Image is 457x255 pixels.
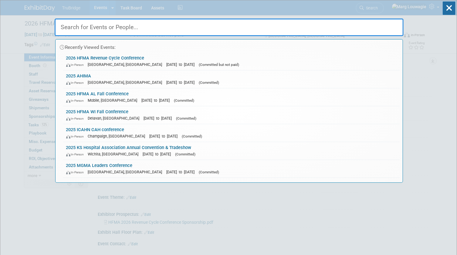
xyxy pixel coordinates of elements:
[167,62,198,67] span: [DATE] to [DATE]
[63,160,400,178] a: 2025 MGMA Leaders Conference In-Person [GEOGRAPHIC_DATA], [GEOGRAPHIC_DATA] [DATE] to [DATE] (Com...
[182,134,202,138] span: (Committed)
[55,19,404,36] input: Search for Events or People...
[66,99,87,103] span: In-Person
[66,81,87,85] span: In-Person
[142,98,173,103] span: [DATE] to [DATE]
[63,106,400,124] a: 2025 HFMA WI Fall Conference In-Person Delavan, [GEOGRAPHIC_DATA] [DATE] to [DATE] (Committed)
[66,134,87,138] span: In-Person
[199,170,219,174] span: (Committed)
[88,98,140,103] span: Mobile, [GEOGRAPHIC_DATA]
[199,80,219,85] span: (Committed)
[88,62,165,67] span: [GEOGRAPHIC_DATA], [GEOGRAPHIC_DATA]
[66,117,87,121] span: In-Person
[143,152,174,156] span: [DATE] to [DATE]
[176,116,197,121] span: (Committed)
[175,152,196,156] span: (Committed)
[144,116,175,121] span: [DATE] to [DATE]
[66,152,87,156] span: In-Person
[63,53,400,70] a: 2026 HFMA Revenue Cycle Conference In-Person [GEOGRAPHIC_DATA], [GEOGRAPHIC_DATA] [DATE] to [DATE...
[167,170,198,174] span: [DATE] to [DATE]
[88,152,142,156] span: Wichita, [GEOGRAPHIC_DATA]
[63,124,400,142] a: 2025 ICAHN CAH conference In-Person Champaign, [GEOGRAPHIC_DATA] [DATE] to [DATE] (Committed)
[150,134,181,138] span: [DATE] to [DATE]
[88,116,143,121] span: Delavan, [GEOGRAPHIC_DATA]
[88,134,148,138] span: Champaign, [GEOGRAPHIC_DATA]
[66,170,87,174] span: In-Person
[63,88,400,106] a: 2025 HFMA AL Fall Conference In-Person Mobile, [GEOGRAPHIC_DATA] [DATE] to [DATE] (Committed)
[88,170,165,174] span: [GEOGRAPHIC_DATA], [GEOGRAPHIC_DATA]
[66,63,87,67] span: In-Person
[59,39,400,53] div: Recently Viewed Events:
[63,70,400,88] a: 2025 AHIMA In-Person [GEOGRAPHIC_DATA], [GEOGRAPHIC_DATA] [DATE] to [DATE] (Committed)
[174,98,195,103] span: (Committed)
[88,80,165,85] span: [GEOGRAPHIC_DATA], [GEOGRAPHIC_DATA]
[63,142,400,160] a: 2025 KS Hospital Association Annual Convention & Tradeshow In-Person Wichita, [GEOGRAPHIC_DATA] [...
[167,80,198,85] span: [DATE] to [DATE]
[199,63,239,67] span: (Committed but not paid)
